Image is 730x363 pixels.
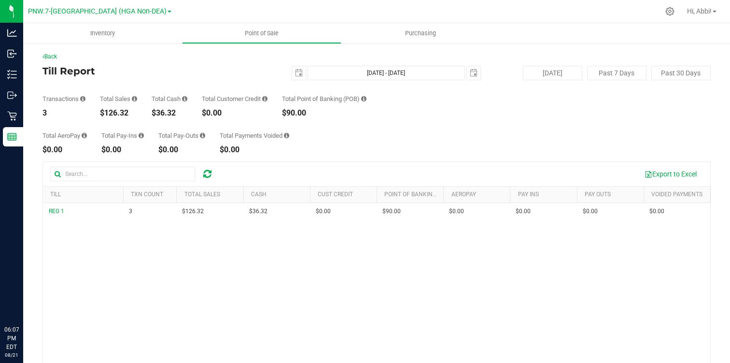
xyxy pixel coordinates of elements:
[184,191,220,198] a: Total Sales
[202,109,267,117] div: $0.00
[384,191,453,198] a: Point of Banking (POB)
[139,132,144,139] i: Sum of all cash pay-ins added to tills within the date range.
[100,109,137,117] div: $126.32
[7,49,17,58] inline-svg: Inbound
[132,96,137,102] i: Sum of all successful, non-voided payment transaction amounts (excluding tips and transaction fee...
[232,29,292,38] span: Point of Sale
[7,111,17,121] inline-svg: Retail
[182,96,187,102] i: Sum of all successful, non-voided cash payment transaction amounts (excluding tips and transactio...
[7,132,17,142] inline-svg: Reports
[664,7,676,16] div: Manage settings
[4,351,19,359] p: 08/21
[284,132,289,139] i: Sum of all voided payment transaction amounts (excluding tips and transaction fees) within the da...
[282,109,366,117] div: $90.00
[220,132,289,139] div: Total Payments Voided
[392,29,449,38] span: Purchasing
[449,207,464,216] span: $0.00
[50,191,61,198] a: Till
[131,191,163,198] a: TXN Count
[42,132,87,139] div: Total AeroPay
[7,70,17,79] inline-svg: Inventory
[28,7,167,15] span: PNW.7-[GEOGRAPHIC_DATA] (HGA Non-DEA)
[152,109,187,117] div: $36.32
[451,191,476,198] a: AeroPay
[158,132,205,139] div: Total Pay-Outs
[23,23,182,44] a: Inventory
[182,23,341,44] a: Point of Sale
[101,146,144,154] div: $0.00
[467,66,480,80] span: select
[249,207,267,216] span: $36.32
[152,96,187,102] div: Total Cash
[7,28,17,38] inline-svg: Analytics
[77,29,128,38] span: Inventory
[220,146,289,154] div: $0.00
[518,191,539,198] a: Pay Ins
[101,132,144,139] div: Total Pay-Ins
[42,53,57,60] a: Back
[50,167,195,181] input: Search...
[316,207,331,216] span: $0.00
[523,66,582,80] button: [DATE]
[42,109,85,117] div: 3
[651,191,702,198] a: Voided Payments
[583,207,598,216] span: $0.00
[251,191,267,198] a: Cash
[318,191,353,198] a: Cust Credit
[649,207,664,216] span: $0.00
[585,191,611,198] a: Pay Outs
[158,146,205,154] div: $0.00
[182,207,204,216] span: $126.32
[82,132,87,139] i: Sum of all successful AeroPay payment transaction amounts for all purchases in the date range. Ex...
[10,286,39,315] iframe: Resource center
[200,132,205,139] i: Sum of all cash pay-outs removed from tills within the date range.
[262,96,267,102] i: Sum of all successful, non-voided payment transaction amounts using account credit as the payment...
[28,284,40,296] iframe: Resource center unread badge
[292,66,306,80] span: select
[7,90,17,100] inline-svg: Outbound
[49,208,64,215] span: REG 1
[202,96,267,102] div: Total Customer Credit
[651,66,711,80] button: Past 30 Days
[361,96,366,102] i: Sum of the successful, non-voided point-of-banking payment transaction amounts, both via payment ...
[80,96,85,102] i: Count of all successful payment transactions, possibly including voids, refunds, and cash-back fr...
[100,96,137,102] div: Total Sales
[42,146,87,154] div: $0.00
[129,207,132,216] span: 3
[341,23,500,44] a: Purchasing
[638,166,703,182] button: Export to Excel
[4,325,19,351] p: 06:07 PM EDT
[516,207,531,216] span: $0.00
[42,96,85,102] div: Transactions
[382,207,401,216] span: $90.00
[587,66,646,80] button: Past 7 Days
[42,66,265,76] h4: Till Report
[687,7,712,15] span: Hi, Abbi!
[282,96,366,102] div: Total Point of Banking (POB)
